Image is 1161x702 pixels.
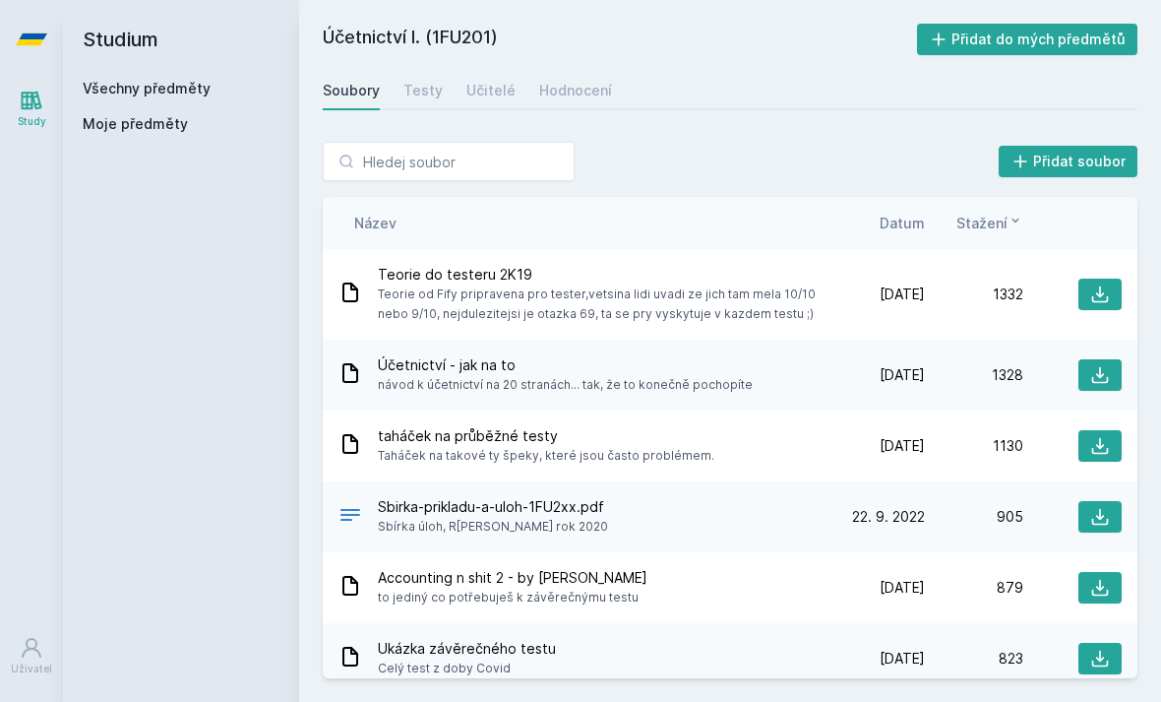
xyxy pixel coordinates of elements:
span: Ukázka závěrečného testu [378,639,556,659]
span: taháček na průběžné testy [378,426,714,446]
button: Datum [880,213,925,233]
span: Accounting n shit 2 - by [PERSON_NAME] [378,568,647,588]
div: 879 [925,578,1023,598]
span: [DATE] [880,578,925,598]
div: 1130 [925,436,1023,456]
input: Hledej soubor [323,142,575,181]
div: PDF [338,503,362,532]
div: Uživatel [11,662,52,676]
a: Uživatel [4,626,59,686]
span: Taháček na takové ty špeky, které jsou často problémem. [378,446,714,466]
button: Název [354,213,397,233]
div: 905 [925,507,1023,527]
span: [DATE] [880,285,925,304]
span: to jediný co potřebuješ k závěrečnýmu testu [378,588,647,607]
span: [DATE] [880,649,925,669]
div: 1332 [925,285,1023,304]
span: Moje předměty [83,114,188,134]
div: Hodnocení [539,81,612,100]
button: Stažení [956,213,1023,233]
span: návod k účetnictví na 20 stranách... tak, že to konečně pochopíte [378,375,753,395]
span: Teorie od Fify pripravena pro tester,vetsina lidi uvadi ze jich tam mela 10/10 nebo 9/10, nejdule... [378,285,819,324]
div: Učitelé [466,81,516,100]
span: 22. 9. 2022 [852,507,925,527]
span: Celý test z doby Covid [378,659,556,678]
div: 823 [925,649,1023,669]
a: Soubory [323,71,380,110]
div: 1328 [925,365,1023,385]
span: Stažení [956,213,1008,233]
div: Testy [403,81,443,100]
span: Sbírka úloh, R[PERSON_NAME] rok 2020 [378,517,608,537]
span: [DATE] [880,436,925,456]
a: Všechny předměty [83,80,211,96]
a: Study [4,79,59,139]
button: Přidat soubor [999,146,1138,177]
span: [DATE] [880,365,925,385]
span: Sbirka-prikladu-a-uloh-1FU2xx.pdf [378,497,608,517]
div: Soubory [323,81,380,100]
a: Hodnocení [539,71,612,110]
a: Testy [403,71,443,110]
span: Teorie do testeru 2K19 [378,265,819,285]
div: Study [18,114,46,129]
button: Přidat do mých předmětů [917,24,1138,55]
span: Účetnictví - jak na to [378,355,753,375]
a: Učitelé [466,71,516,110]
h2: Účetnictví I. (1FU201) [323,24,917,55]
